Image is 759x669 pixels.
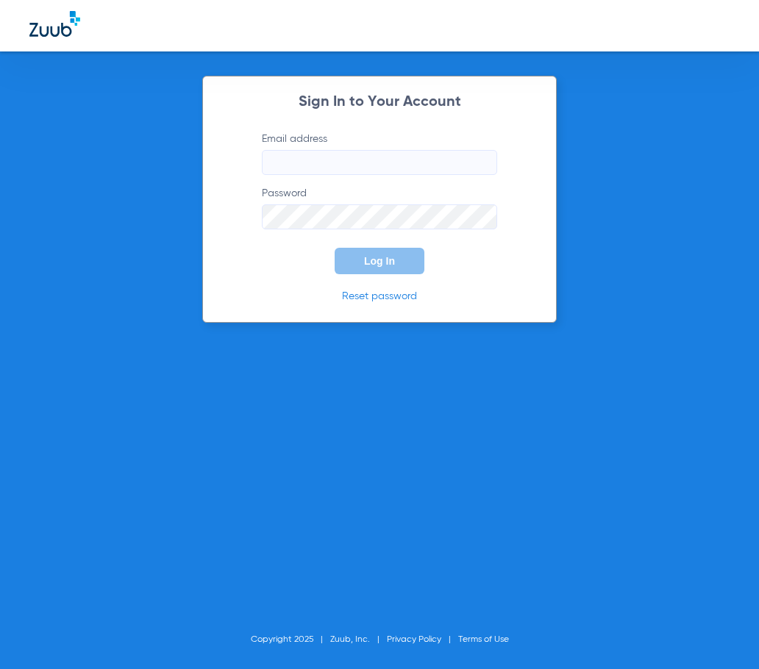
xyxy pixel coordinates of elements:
button: Log In [335,248,424,274]
label: Password [262,186,497,229]
input: Password [262,204,497,229]
a: Terms of Use [458,635,509,644]
h2: Sign In to Your Account [240,95,519,110]
li: Copyright 2025 [251,632,330,647]
img: Zuub Logo [29,11,80,37]
span: Log In [364,255,395,267]
input: Email address [262,150,497,175]
iframe: Chat Widget [685,598,759,669]
li: Zuub, Inc. [330,632,387,647]
a: Privacy Policy [387,635,441,644]
label: Email address [262,132,497,175]
a: Reset password [342,291,417,301]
